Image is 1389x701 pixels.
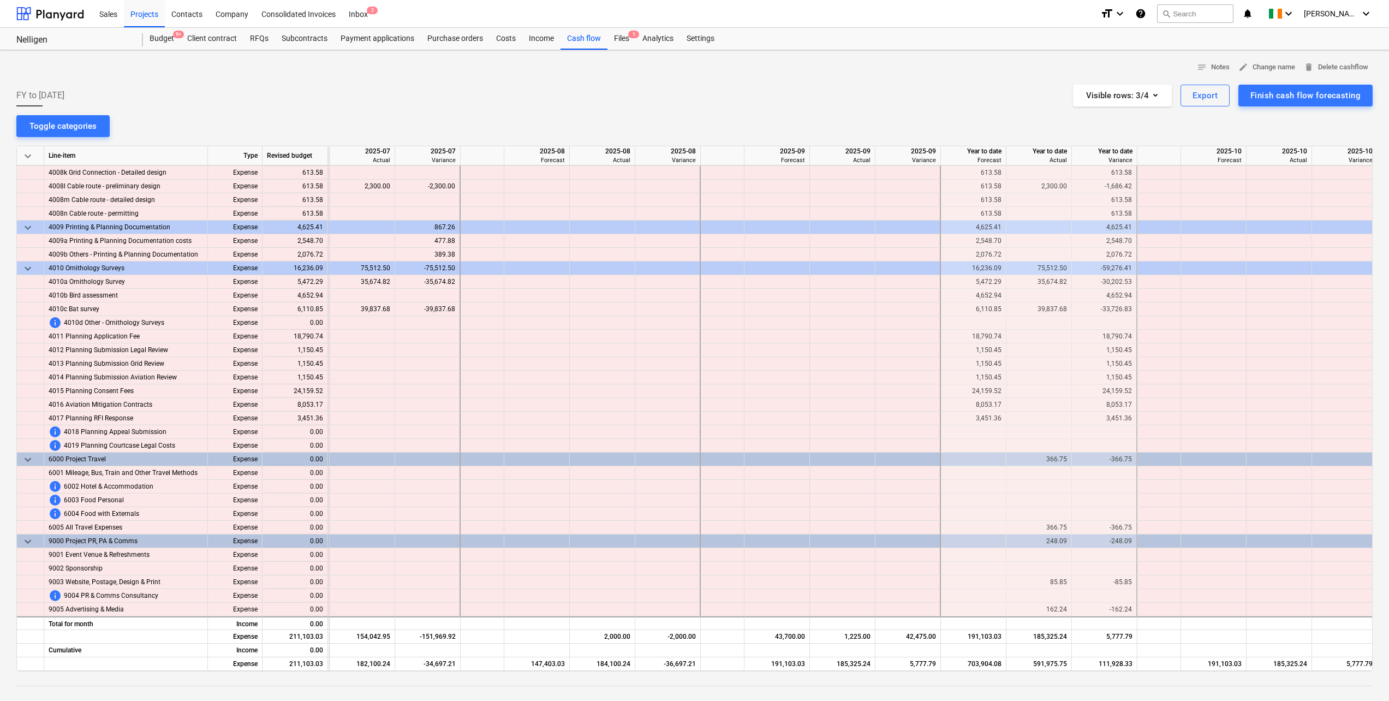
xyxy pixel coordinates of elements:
div: 191,103.03 [749,657,805,671]
div: 2,076.72 [1076,248,1132,262]
span: This line-item cannot be forecasted before revised budget is updated [49,589,62,602]
div: 111,928.33 [1076,657,1132,671]
button: Finish cash flow forecasting [1238,85,1373,106]
div: 18,790.74 [1076,330,1132,343]
div: Expense [208,425,263,439]
div: Forecast [945,156,1001,164]
div: 0.00 [263,575,328,589]
div: Expense [208,630,263,644]
a: Client contract [181,28,243,50]
span: keyboard_arrow_down [21,150,34,163]
span: keyboard_arrow_down [21,262,34,275]
div: 24,159.52 [1076,384,1132,398]
a: RFQs [243,28,275,50]
div: 24,159.52 [945,384,1001,398]
div: Expense [208,357,263,371]
div: Expense [208,480,263,494]
div: 1,150.45 [1076,343,1132,357]
div: Expense [208,275,263,289]
div: 477.88 [400,234,455,248]
span: 4016 Aviation Mitigation Contracts [49,398,152,412]
div: 0.00 [263,425,328,439]
div: 366.75 [1011,521,1067,534]
div: 1,150.45 [263,343,328,357]
div: 613.58 [1076,207,1132,221]
div: 613.58 [263,193,328,207]
div: 0.00 [263,521,328,534]
div: Finish cash flow forecasting [1250,88,1361,103]
span: 4018 Planning Appeal Submission [64,425,166,439]
div: Variance [1316,156,1373,164]
div: Expense [208,248,263,262]
div: -366.75 [1076,453,1132,466]
div: Expense [208,262,263,275]
a: Subcontracts [275,28,334,50]
div: Expense [208,453,263,466]
a: Income [522,28,561,50]
div: 3,451.36 [945,412,1001,425]
div: Files [607,28,636,50]
div: Toggle categories [29,119,97,133]
i: keyboard_arrow_down [1282,7,1295,20]
span: 4008l Cable route - preliminary design [49,180,160,193]
div: Year to date [945,146,1001,156]
span: 6004 Food with Externals [64,507,139,521]
i: keyboard_arrow_down [1113,7,1126,20]
div: 613.58 [263,207,328,221]
div: 191,103.03 [1185,657,1242,671]
span: This line-item cannot be forecasted before revised budget is updated [49,480,62,493]
div: Actual [814,156,871,164]
div: Expense [208,384,263,398]
span: 4019 Planning Courtcase Legal Costs [64,439,175,453]
span: 9004 PR & Comms Consultancy [64,589,158,603]
a: Analytics [636,28,680,50]
a: Cash flow [561,28,607,50]
button: Notes [1193,59,1234,76]
span: 4014 Planning Submission Aviation Review [49,371,177,384]
div: Expense [208,316,263,330]
div: Total for month [44,616,208,630]
span: 4009 Printing & Planning Documentation [49,221,170,234]
div: 1,150.45 [945,343,1001,357]
div: 16,236.09 [945,262,1001,275]
div: Expense [208,412,263,425]
div: 2,548.70 [945,234,1001,248]
div: Expense [208,548,263,562]
div: Expense [208,371,263,384]
div: -59,276.41 [1076,262,1132,275]
a: Payment applications [334,28,421,50]
div: -30,202.53 [1076,275,1132,289]
div: Purchase orders [421,28,490,50]
div: 0.00 [263,453,328,466]
span: 4008k Grid Connection - Detailed design [49,166,166,180]
div: Forecast [509,156,565,164]
div: 43,700.00 [749,630,805,644]
span: This line-item cannot be forecasted before revised budget is updated [49,439,62,452]
div: Actual [334,156,390,164]
div: 2025-09 [814,146,871,156]
div: 2025-08 [640,146,696,156]
span: 4009a Printing & Planning Documentation costs [49,234,192,248]
div: Settings [680,28,721,50]
span: 1 [628,31,639,38]
div: 613.58 [945,193,1001,207]
div: 8,053.17 [945,398,1001,412]
div: 2,076.72 [945,248,1001,262]
div: Expense [208,330,263,343]
div: Expense [208,439,263,453]
div: Expense [208,603,263,616]
div: -39,837.68 [400,302,455,316]
div: 211,103.03 [263,630,328,644]
div: 5,472.29 [263,275,328,289]
span: 4010c Bat survey [49,302,99,316]
div: Costs [490,28,522,50]
div: 18,790.74 [945,330,1001,343]
div: 6,110.85 [263,302,328,316]
div: -36,697.21 [640,657,696,671]
span: 9002 Sponsorship [49,562,103,575]
div: Expense [208,166,263,180]
i: Knowledge base [1135,7,1146,20]
span: edit [1238,62,1248,72]
div: 75,512.50 [334,262,390,275]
